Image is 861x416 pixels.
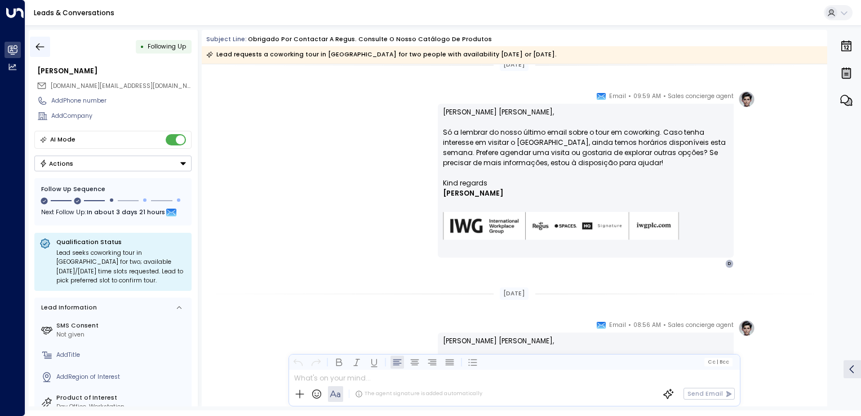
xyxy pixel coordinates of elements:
[609,91,626,102] span: Email
[668,91,734,102] span: Sales concierge agent
[51,96,192,105] div: AddPhone number
[500,287,529,300] div: [DATE]
[443,212,680,241] img: AIorK4zU2Kz5WUNqa9ifSKC9jFH1hjwenjvh85X70KBOPduETvkeZu4OqG8oPuqbwvp3xfXcMQJCRtwYb-SG
[41,185,185,194] div: Follow Up Sequence
[56,351,188,360] div: AddTitle
[87,207,165,219] span: In about 3 days 21 hours
[708,359,729,365] span: Cc Bcc
[56,238,187,246] p: Qualification Status
[633,91,661,102] span: 09:59 AM
[609,320,626,331] span: Email
[443,107,729,178] p: [PERSON_NAME] [PERSON_NAME], Só a lembrar do nosso último email sobre o tour em coworking. Caso t...
[443,178,487,188] span: Kind regards
[56,373,188,382] div: AddRegion of Interest
[248,35,492,44] div: Obrigado por contactar a Regus. Consulte o nosso catálogo de produtos
[51,112,192,121] div: AddCompany
[355,390,482,398] div: The agent signature is added automatically
[50,134,76,145] div: AI Mode
[633,320,661,331] span: 08:56 AM
[51,82,202,90] span: [DOMAIN_NAME][EMAIL_ADDRESS][DOMAIN_NAME]
[738,91,755,108] img: profile-logo.png
[34,8,114,17] a: Leads & Conversations
[663,320,666,331] span: •
[34,156,192,171] div: Button group with a nested menu
[39,160,74,167] div: Actions
[628,91,631,102] span: •
[500,59,529,71] div: [DATE]
[51,82,192,91] span: danielamirraguimaraes.prof@gmail.com
[56,321,188,330] label: SMS Consent
[206,49,557,60] div: Lead requests a coworking tour in [GEOGRAPHIC_DATA] for two people with availability [DATE] or [D...
[56,393,188,402] label: Product of Interest
[738,320,755,337] img: profile-logo.png
[56,249,187,286] div: Lead seeks coworking tour in [GEOGRAPHIC_DATA] for two; available [DATE]/[DATE] time slots reques...
[663,91,666,102] span: •
[443,336,729,407] p: [PERSON_NAME] [PERSON_NAME], Ainda está interessada em conhecer os nossos espaços de coworking? S...
[628,320,631,331] span: •
[38,303,97,312] div: Lead Information
[704,358,733,366] button: Cc|Bcc
[291,355,305,369] button: Undo
[56,402,188,411] div: Day Office, Workstation
[34,156,192,171] button: Actions
[443,178,729,254] div: Signature
[140,39,144,54] div: •
[716,359,718,365] span: |
[206,35,247,43] span: Subject Line:
[148,42,186,51] span: Following Up
[725,259,734,268] div: D
[41,207,185,219] div: Next Follow Up:
[443,188,503,198] span: [PERSON_NAME]
[37,66,192,76] div: [PERSON_NAME]
[668,320,734,331] span: Sales concierge agent
[56,330,188,339] div: Not given
[309,355,322,369] button: Redo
